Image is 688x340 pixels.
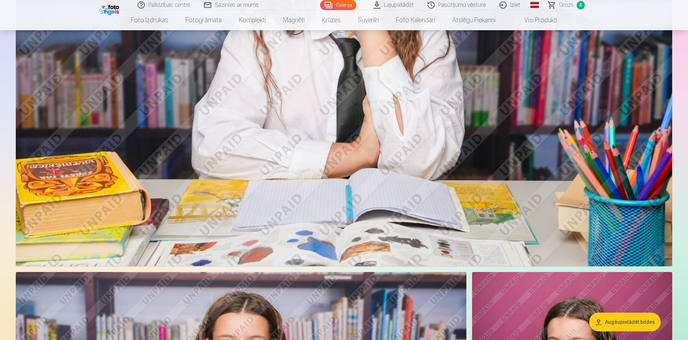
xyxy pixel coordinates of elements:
[274,10,313,30] a: Magnēti
[313,10,349,30] a: Krūzes
[387,10,444,30] a: Foto kalendāri
[504,10,566,30] a: Visi produkti
[177,10,230,30] a: Fotogrāmata
[589,313,661,331] button: Augšupielādēt bildes
[444,10,504,30] a: Atslēgu piekariņi
[99,3,121,15] img: /fa1
[230,10,274,30] a: Komplekti
[122,10,177,30] a: Foto izdrukas
[349,10,387,30] a: Suvenīri
[577,1,585,9] span: 4
[559,1,574,9] span: Grozs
